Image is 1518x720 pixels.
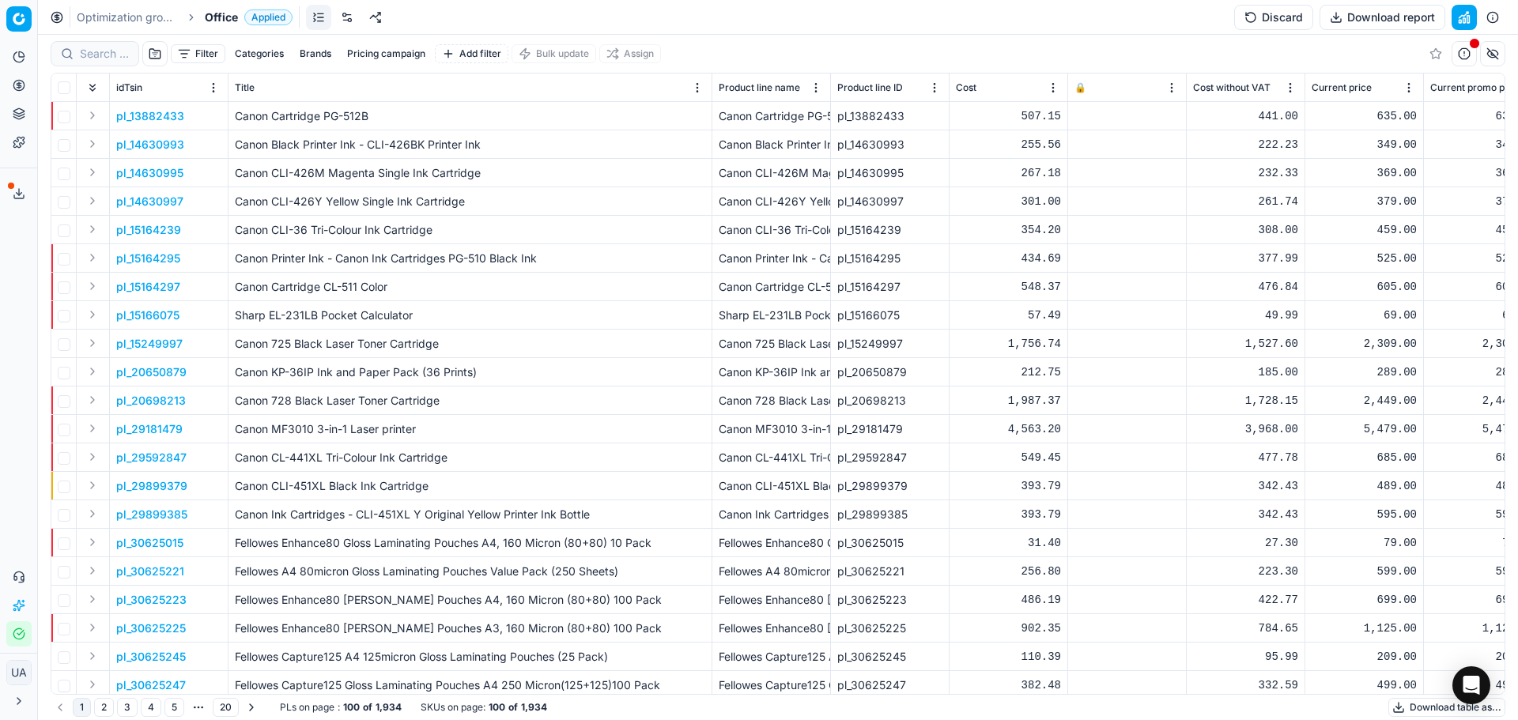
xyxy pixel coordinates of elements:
button: pl_13882433 [116,108,184,124]
div: 422.77 [1193,592,1298,608]
div: 232.33 [1193,165,1298,181]
p: Fellowes Enhance80 Gloss Laminating Pouches A4, 160 Micron (80+80) 10 Pack [235,535,705,551]
button: pl_29899385 [116,507,187,522]
div: 377.99 [1193,251,1298,266]
button: Expand [83,390,102,409]
div: 2,449.00 [1312,393,1417,409]
div: pl_15164297 [837,279,942,295]
div: 476.84 [1193,279,1298,295]
button: pl_15166075 [116,307,179,323]
strong: 1,934 [376,701,402,714]
p: Canon Cartridge CL-511 Color [235,279,705,295]
div: 393.79 [956,478,1061,494]
span: PLs on page [280,701,334,714]
div: 5,479.00 [1312,421,1417,437]
p: Canon MF3010 3-in-1 Laser printer [235,421,705,437]
div: 548.37 [956,279,1061,295]
div: pl_15164239 [837,222,942,238]
button: pl_15164239 [116,222,181,238]
button: Expand [83,305,102,324]
div: 1,728.15 [1193,393,1298,409]
div: 635.00 [1312,108,1417,124]
div: 379.00 [1312,194,1417,209]
nav: breadcrumb [77,9,293,25]
div: pl_14630993 [837,137,942,153]
p: Canon CL-441XL Tri-Colour Ink Cartridge [235,450,705,466]
div: 477.78 [1193,450,1298,466]
div: pl_13882433 [837,108,942,124]
div: Canon Black Printer Ink - CLI-426BK Printer Ink [719,137,824,153]
a: Optimization groups [77,9,178,25]
div: 393.79 [956,507,1061,522]
button: Go to next page [242,698,261,717]
div: Fellowes Enhance80 Gloss Laminating Pouches A4, 160 Micron (80+80) 10 Pack [719,535,824,551]
button: Expand [83,590,102,609]
p: Canon Printer Ink - Canon Ink Cartridges PG-510 Black Ink [235,251,705,266]
p: Canon Cartridge PG-512B [235,108,705,124]
span: 🔒 [1074,81,1086,94]
p: pl_15164295 [116,251,180,266]
div: 4,563.20 [956,421,1061,437]
div: 369.00 [1312,165,1417,181]
button: pl_20650879 [116,364,187,380]
div: 255.56 [956,137,1061,153]
div: 69.00 [1312,307,1417,323]
div: 382.48 [956,677,1061,693]
div: 595.00 [1312,507,1417,522]
div: Canon Cartridge PG-512B [719,108,824,124]
div: pl_29592847 [837,450,942,466]
span: UA [7,661,31,684]
span: Product line name [719,81,800,94]
div: Sharp EL-231LB Pocket Calculator [719,307,824,323]
div: 354.20 [956,222,1061,238]
span: Title [235,81,255,94]
button: pl_30625221 [116,564,184,579]
div: 784.65 [1193,620,1298,636]
button: Expand all [83,78,102,97]
button: Expand [83,419,102,438]
strong: of [508,701,518,714]
button: Expand [83,476,102,495]
strong: of [363,701,372,714]
button: Expand [83,447,102,466]
p: Canon 728 Black Laser Toner Cartridge [235,393,705,409]
div: 507.15 [956,108,1061,124]
div: 223.30 [1193,564,1298,579]
div: pl_30625015 [837,535,942,551]
span: Office [205,9,238,25]
div: pl_15164295 [837,251,942,266]
div: 605.00 [1312,279,1417,295]
p: pl_29592847 [116,450,187,466]
div: 489.00 [1312,478,1417,494]
p: pl_29899379 [116,478,187,494]
button: Expand [83,533,102,552]
div: Canon CL-441XL Tri-Colour Ink Cartridge [719,450,824,466]
div: 261.74 [1193,194,1298,209]
p: pl_29181479 [116,421,183,437]
div: 486.19 [956,592,1061,608]
button: pl_30625223 [116,592,187,608]
button: Expand [83,220,102,239]
button: Categories [228,44,290,63]
span: Cost [956,81,976,94]
button: 5 [164,698,184,717]
div: Fellowes Capture125 Gloss Laminating Pouches A4 250 Micron(125+125)100 Pack [719,677,824,693]
div: 459.00 [1312,222,1417,238]
p: Canon Ink Cartridges - CLI-451XL Y Original Yellow Printer Ink Bottle [235,507,705,522]
div: pl_14630995 [837,165,942,181]
div: Canon MF3010 3-in-1 Laser printer [719,421,824,437]
div: pl_29899385 [837,507,942,522]
div: pl_15166075 [837,307,942,323]
div: 222.23 [1193,137,1298,153]
span: idTsin [116,81,142,94]
p: Canon KP-36IP Ink and Paper Pack (36 Prints) [235,364,705,380]
div: 289.00 [1312,364,1417,380]
div: 49.99 [1193,307,1298,323]
div: Canon CLI-426Y Yellow Single Ink Cartridge [719,194,824,209]
button: pl_30625245 [116,649,186,665]
nav: pagination [51,696,261,718]
div: 110.39 [956,649,1061,665]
